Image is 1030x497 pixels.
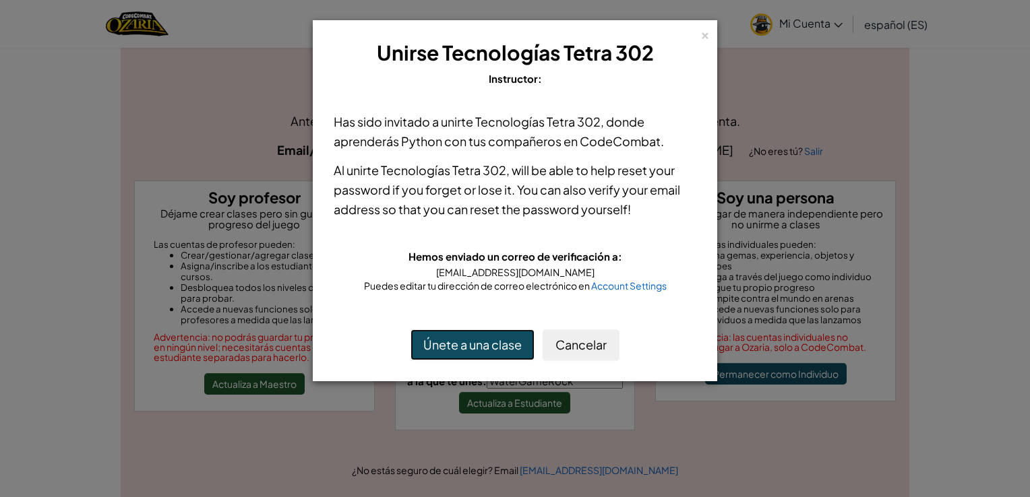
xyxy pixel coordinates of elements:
a: Account Settings [591,279,667,292]
span: , [506,162,512,178]
button: Cancelar [543,329,619,360]
span: Python [401,133,442,149]
span: Unirse [377,40,439,65]
span: Al unirte [334,162,381,178]
span: Has sido invitado a unirte [334,114,475,129]
span: will be able to help reset your password if you forget or lose it. You can also verify your email... [334,162,680,217]
span: Tecnologías Tetra 302 [442,40,654,65]
div: × [700,26,710,40]
span: Puedes editar tu dirección de correo electrónico en [364,279,591,292]
span: Hemos enviado un correo de verificación a: [408,250,622,263]
button: Únete a una clase [411,329,535,360]
span: con tus compañeros en CodeCombat. [442,133,664,149]
span: Tecnologías Tetra 302 [381,162,506,178]
span: Tecnologías Tetra 302 [475,114,601,129]
span: Instructor: [489,72,542,85]
div: [EMAIL_ADDRESS][DOMAIN_NAME] [334,265,696,279]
